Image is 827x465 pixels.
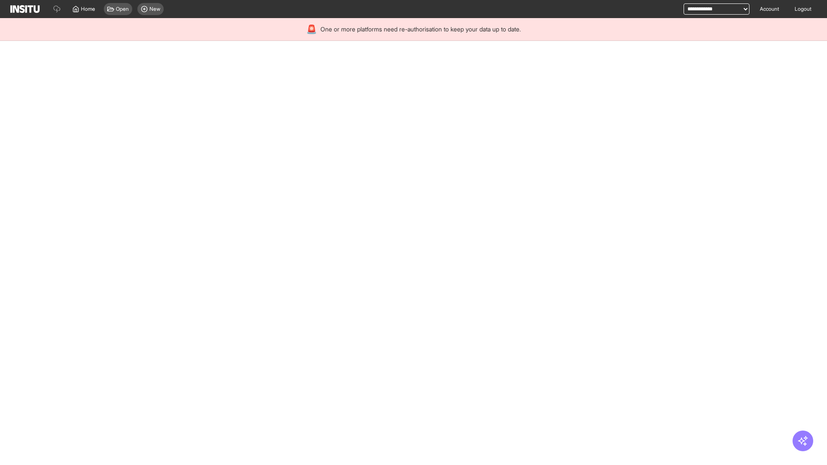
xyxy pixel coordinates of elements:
[10,5,40,13] img: Logo
[320,25,521,34] span: One or more platforms need re-authorisation to keep your data up to date.
[306,23,317,35] div: 🚨
[149,6,160,12] span: New
[81,6,95,12] span: Home
[116,6,129,12] span: Open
